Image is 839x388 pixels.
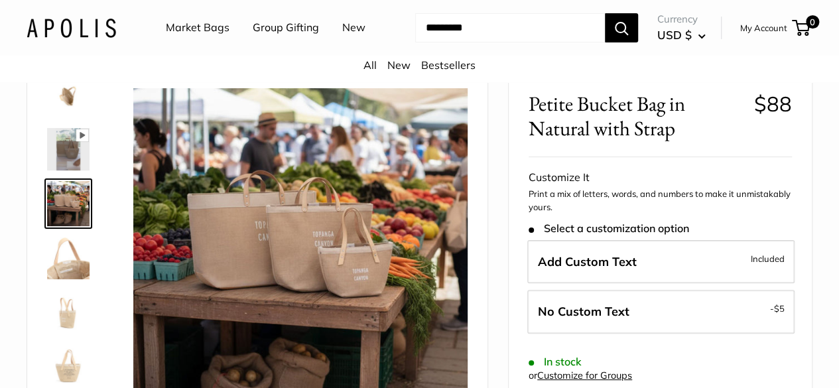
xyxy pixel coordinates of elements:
a: Petite Bucket Bag in Natural with Strap [44,125,92,173]
a: Bestsellers [421,58,476,72]
img: Petite Bucket Bag in Natural with Strap [47,237,90,279]
button: USD $ [657,25,706,46]
a: Petite Bucket Bag in Natural with Strap [44,178,92,229]
span: $5 [774,303,785,314]
img: Apolis [27,18,116,37]
img: Petite Bucket Bag in Natural with Strap [47,343,90,385]
img: Petite Bucket Bag in Natural with Strap [47,128,90,170]
span: Add Custom Text [538,254,637,269]
input: Search... [415,13,605,42]
a: My Account [740,20,787,36]
a: All [363,58,377,72]
a: Petite Bucket Bag in Natural with Strap [44,72,92,120]
p: Print a mix of letters, words, and numbers to make it unmistakably yours. [529,188,792,214]
a: Customize for Groups [537,369,632,381]
span: $88 [754,91,792,117]
label: Leave Blank [527,290,795,334]
span: Currency [657,10,706,29]
div: Customize It [529,168,792,188]
span: No Custom Text [538,304,629,319]
label: Add Custom Text [527,240,795,284]
a: New [342,18,365,38]
a: Petite Bucket Bag in Natural with Strap [44,287,92,335]
img: Petite Bucket Bag in Natural with Strap [47,75,90,117]
span: Included [751,251,785,267]
span: - [770,300,785,316]
span: In stock [529,356,581,368]
button: Search [605,13,638,42]
img: Petite Bucket Bag in Natural with Strap [47,290,90,332]
div: or [529,367,632,385]
a: 0 [793,20,810,36]
a: Petite Bucket Bag in Natural with Strap [44,234,92,282]
a: New [387,58,411,72]
a: Group Gifting [253,18,319,38]
span: Select a customization option [529,222,688,235]
span: 0 [806,15,819,29]
span: Petite Bucket Bag in Natural with Strap [529,92,744,141]
img: Petite Bucket Bag in Natural with Strap [47,181,90,226]
a: Market Bags [166,18,229,38]
span: USD $ [657,28,692,42]
a: Petite Bucket Bag in Natural with Strap [44,340,92,388]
